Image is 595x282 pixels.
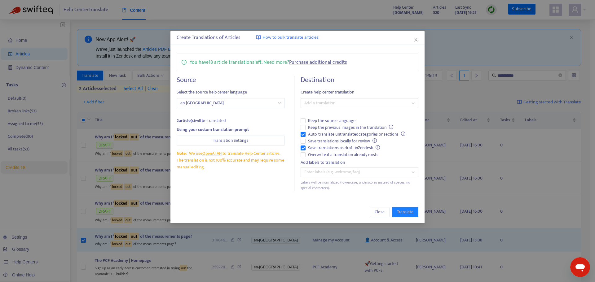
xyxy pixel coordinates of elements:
span: Save translations as draft in Zendesk [306,145,382,151]
span: Save translations locally for review [306,138,379,145]
iframe: Button to launch messaging window [570,257,590,277]
span: How to bulk translate articles [262,34,319,41]
span: Auto-translate untranslated categories or sections [306,131,408,138]
h4: Destination [301,76,418,84]
img: image-link [256,35,261,40]
button: Close [370,207,390,217]
button: Translate [392,207,418,217]
span: Create help center translation [301,89,418,96]
span: info-circle [401,132,405,136]
p: You have 18 article translations left. Need more? [190,59,347,66]
span: info-circle [389,125,393,129]
span: info-circle [372,138,377,143]
strong: 2 article(s) [177,117,195,124]
span: Keep the previous images in the translation [306,124,396,131]
span: info-circle [182,59,187,65]
a: How to bulk translate articles [256,34,319,41]
button: Close [412,36,419,43]
div: Using your custom translation prompt [177,126,285,133]
a: OpenAI API [202,150,223,157]
div: Create Translations of Articles [177,34,418,41]
span: info-circle [376,145,380,150]
h4: Source [177,76,285,84]
div: We use to translate Help Center articles. The translation is not 100% accurate and may require so... [177,150,285,171]
span: Translation Settings [213,137,249,144]
div: will be translated [177,117,285,124]
button: Translation Settings [177,136,285,145]
span: Note: [177,150,187,157]
span: Close [375,209,385,215]
span: Keep the source language [306,117,358,124]
span: Select the source help center language [177,89,285,96]
span: Overwrite if a translation already exists [306,151,381,158]
span: close [413,37,418,42]
div: Labels will be normalized (lowercase, underscores instead of spaces, no special characters). [301,180,418,191]
a: Purchase additional credits [289,58,347,67]
span: en-gb [180,98,281,108]
div: Add labels to translation [301,159,418,166]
